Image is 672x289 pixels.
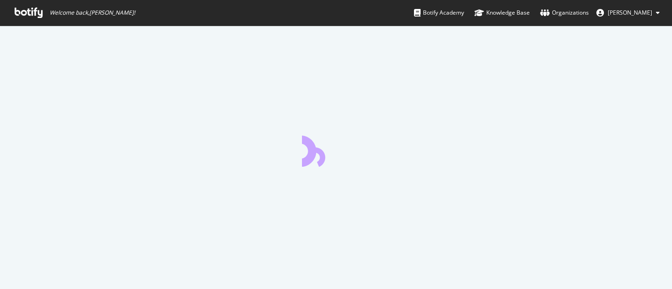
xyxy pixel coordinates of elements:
div: animation [302,133,370,167]
div: Organizations [540,8,589,17]
div: Botify Academy [414,8,464,17]
div: Knowledge Base [474,8,530,17]
button: [PERSON_NAME] [589,5,667,20]
span: Cousseau Victor [608,8,652,17]
span: Welcome back, [PERSON_NAME] ! [50,9,135,17]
